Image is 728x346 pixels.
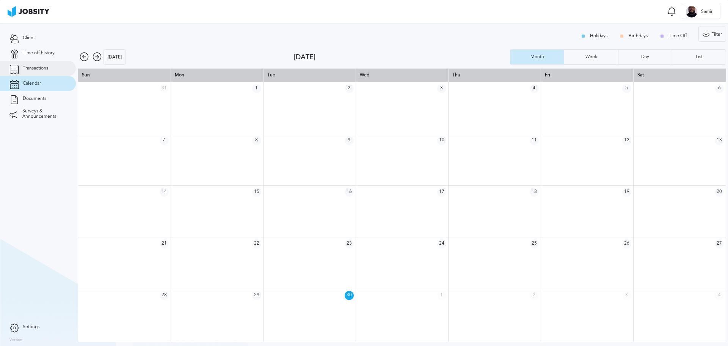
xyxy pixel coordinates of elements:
span: 27 [715,239,724,248]
span: 2 [345,84,354,93]
div: S [686,6,697,17]
span: Samir [697,9,716,14]
span: Mon [175,72,184,77]
span: 26 [622,239,631,248]
span: Calendar [23,81,41,86]
div: Day [637,54,653,60]
span: 16 [345,188,354,197]
span: Wed [360,72,369,77]
span: 5 [622,84,631,93]
span: Tue [267,72,275,77]
span: 4 [530,84,539,93]
span: 7 [160,136,169,145]
span: 29 [252,291,261,300]
span: 23 [345,239,354,248]
div: [DATE] [294,53,510,61]
span: 21 [160,239,169,248]
span: 19 [622,188,631,197]
span: Client [23,35,35,41]
span: Fri [545,72,550,77]
span: 30 [345,291,354,300]
img: ab4bad089aa723f57921c736e9817d99.png [8,6,49,17]
span: 17 [437,188,446,197]
div: Filter [699,27,726,42]
span: 8 [252,136,261,145]
span: 1 [252,84,261,93]
span: 31 [160,84,169,93]
span: 14 [160,188,169,197]
span: 4 [715,291,724,300]
span: Settings [23,324,39,330]
span: Documents [23,96,46,101]
button: Day [618,49,672,65]
span: 3 [437,84,446,93]
span: 3 [622,291,631,300]
span: 22 [252,239,261,248]
span: 6 [715,84,724,93]
span: 10 [437,136,446,145]
span: Sun [82,72,90,77]
span: 11 [530,136,539,145]
button: List [672,49,726,65]
span: 28 [160,291,169,300]
span: 2 [530,291,539,300]
button: Month [510,49,564,65]
span: 1 [437,291,446,300]
span: Sat [637,72,644,77]
button: [DATE] [104,49,126,65]
span: 12 [622,136,631,145]
button: Filter [698,27,726,42]
span: Time off history [23,51,55,56]
span: 24 [437,239,446,248]
div: Month [527,54,548,60]
span: Surveys & Announcements [22,109,66,119]
span: 13 [715,136,724,145]
button: SSamir [682,4,720,19]
div: Week [582,54,601,60]
div: List [692,54,706,60]
div: [DATE] [104,50,126,65]
span: Transactions [23,66,48,71]
label: Version: [9,338,24,343]
span: Thu [452,72,460,77]
button: Week [564,49,618,65]
span: 15 [252,188,261,197]
span: 9 [345,136,354,145]
span: 18 [530,188,539,197]
span: 25 [530,239,539,248]
span: 20 [715,188,724,197]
